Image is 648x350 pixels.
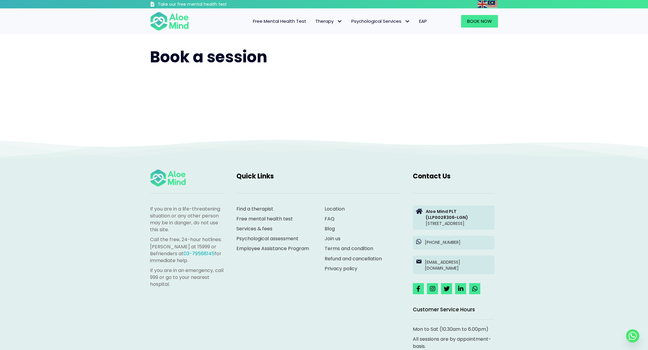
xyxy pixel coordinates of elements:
p: Mon to Sat (10.30am to 6.00pm) [413,326,494,333]
span: Book a session [150,46,267,68]
a: Find a therapist [236,205,273,212]
nav: Menu [197,15,431,28]
p: [PHONE_NUMBER] [425,239,491,245]
p: Call the free, 24-hour hotlines: [PERSON_NAME] at 15999 or Befrienders at for immediate help. [150,236,224,264]
a: Malay [488,1,498,7]
p: If you are in a life-threatening situation or any other person may be in danger, do not use this ... [150,205,224,233]
a: Services & fees [236,225,272,232]
span: Customer Service Hours [413,306,475,313]
strong: (LLP0028306-LGN) [426,214,468,220]
p: [STREET_ADDRESS] [426,208,491,227]
a: Blog [325,225,335,232]
span: Psychological Services: submenu [403,17,412,26]
p: [EMAIL_ADDRESS][DOMAIN_NAME] [425,259,491,271]
a: Privacy policy [325,265,357,272]
a: Free mental health test [236,215,293,222]
a: FAQ [325,215,334,222]
span: Therapy: submenu [335,17,344,26]
span: Quick Links [236,172,274,181]
span: Free Mental Health Test [253,18,306,24]
a: [PHONE_NUMBER] [413,236,494,250]
a: Free Mental Health Test [248,15,311,28]
a: EAP [415,15,431,28]
a: Whatsapp [626,329,639,343]
span: EAP [419,18,427,24]
span: Contact Us [413,172,451,181]
img: Aloe mind Logo [150,11,189,31]
a: [EMAIL_ADDRESS][DOMAIN_NAME] [413,256,494,274]
h3: Take our free mental health test [158,1,259,7]
p: If you are in an emergency, call 999 or go to your nearest hospital. [150,267,224,288]
img: Aloe mind Logo [150,169,186,187]
strong: Aloe Mind PLT [426,208,457,214]
a: Book Now [461,15,498,28]
a: TherapyTherapy: submenu [311,15,347,28]
p: All sessions are by appointment-basis. [413,336,494,349]
img: ms [488,1,497,8]
a: Psychological assessment [236,235,298,242]
a: Psychological ServicesPsychological Services: submenu [347,15,415,28]
img: en [478,1,487,8]
span: Psychological Services [351,18,410,24]
span: Book Now [467,18,492,24]
a: Employee Assistance Program [236,245,309,252]
iframe: Booking widget [150,80,498,125]
a: English [478,1,488,7]
a: Terms and condition [325,245,373,252]
span: Therapy [315,18,342,24]
a: Aloe Mind PLT(LLP0028306-LGN)[STREET_ADDRESS] [413,205,494,230]
a: Join us [325,235,340,242]
a: Location [325,205,345,212]
a: Refund and cancellation [325,255,382,262]
a: Take our free mental health test [150,1,259,8]
a: 03-79568145 [184,250,214,257]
